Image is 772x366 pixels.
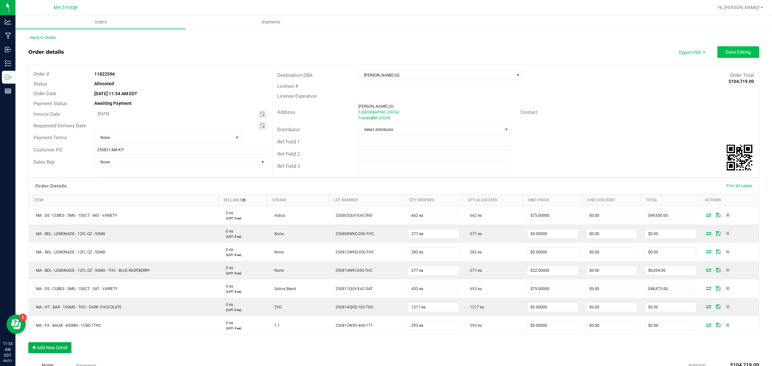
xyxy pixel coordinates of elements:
span: 250812WKD-050-THC [332,250,374,254]
span: MA - BDL - LEMONADE - 12FL OZ - 50MG [33,250,105,254]
span: 02038 [379,116,390,120]
span: License Expiration [277,93,317,99]
span: Sativa Blend [271,287,296,291]
span: Save Order Detail [713,305,723,308]
span: Delete Order Detail [723,323,733,327]
span: Save Order Detail [713,323,723,327]
p: (LOT: 0 ea) [223,271,263,276]
span: Franklin [358,116,372,120]
th: Line Discount [582,194,641,206]
input: 0 [645,229,696,238]
span: THC [271,305,282,309]
span: Save Order Detail [713,213,723,217]
input: 0 [645,284,696,293]
span: Ref Field 1 [277,139,300,145]
input: 0 [645,248,696,257]
span: Shipments [253,19,289,25]
span: Save Order Detail [713,268,723,272]
span: 277 ea [467,268,482,273]
p: 11:55 AM EDT [3,341,13,358]
input: 0 [528,211,578,220]
strong: $104,719.00 [729,79,754,84]
span: None [271,232,284,236]
a: Shipments [186,15,356,29]
span: Delete Order Detail [723,286,733,290]
th: Unit Price [523,194,582,206]
span: Save Order Detail [713,231,723,235]
span: [PERSON_NAME] (G) [359,71,514,80]
span: MA - BDL - LEMONADE - 12FL OZ - 50MG [33,232,105,236]
strong: Awaiting Payment [94,101,132,106]
span: None [95,133,233,142]
input: 0 [408,266,459,275]
span: 0 ea [223,211,233,215]
span: 250814QHD-100-THC [332,305,373,309]
span: 1:1 [271,323,280,328]
p: (LOT: 0 ea) [223,252,263,257]
span: Delete Order Detail [723,305,733,308]
span: Save Order Detail [713,250,723,253]
strong: 11822596 [94,71,115,77]
span: Sales Rep [33,159,55,165]
input: 0 [586,303,637,312]
span: Select distributor [359,125,502,134]
input: 0 [586,229,637,238]
span: 250805QUV-EAC-IND [332,213,372,218]
input: 0 [408,303,459,312]
span: Order # [33,71,49,77]
div: Order details [28,48,64,56]
th: Qty Allocated [463,194,523,206]
span: 5 [GEOGRAPHIC_DATA] [358,110,399,114]
span: Ref Field 3 [277,163,300,169]
input: 0 [586,266,637,275]
input: 0 [528,248,578,257]
input: 0 [586,321,637,330]
span: Delete Order Detail [723,268,733,272]
span: Delete Order Detail [723,231,733,235]
span: 250811QUV-EAC-SAT [332,287,373,291]
span: Contact [520,109,538,115]
span: None [271,250,284,254]
span: None [271,268,284,273]
span: 250812WSV-400-1T1 [332,323,373,328]
span: Destination DBA [277,72,313,78]
span: Save Order Detail [713,286,723,290]
input: 0 [528,266,578,275]
span: 1217 ea [467,305,484,309]
th: Qty Ordered [404,194,463,206]
input: 0 [408,248,459,257]
span: 0 ea [223,321,233,325]
p: (LOT: 0 ea) [223,216,263,221]
input: 0 [408,229,459,238]
inline-svg: Manufacturing [5,32,11,39]
a: Orders [15,15,186,29]
p: (LOT: 0 ea) [223,289,263,294]
input: 0 [586,284,637,293]
span: Hi, [PERSON_NAME]! [718,5,760,10]
span: Status [33,81,47,87]
span: Requested Delivery Date [33,123,86,129]
span: MA - BDL - LEMONADE - 12FL OZ - 50MG - THC - BLUE RASPBERRY [33,268,150,273]
span: 0 ea [223,229,233,233]
span: MA [372,116,378,120]
span: MA 5 Forge [54,5,78,10]
button: Done Editing [717,46,759,58]
inline-svg: Analytics [5,19,11,25]
li: Export PDF [672,46,711,58]
a: Back to Orders [28,35,56,40]
span: 250808WKD-050-THC [332,232,374,236]
span: MA - DS - CUBES - 5MG - 100CT - SAT - VARIETY [33,287,117,291]
span: 0 ea [223,247,233,252]
input: 0 [408,211,459,220]
p: (LOT: 0 ea) [223,307,263,312]
span: Distributor [277,127,300,133]
th: Strain [267,194,329,206]
p: 08/21 [3,358,13,363]
inline-svg: Inbound [5,46,11,53]
input: 0 [528,303,578,312]
inline-svg: Inventory [5,60,11,67]
span: Delete Order Detail [723,213,733,217]
span: 662 ea [467,213,482,218]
